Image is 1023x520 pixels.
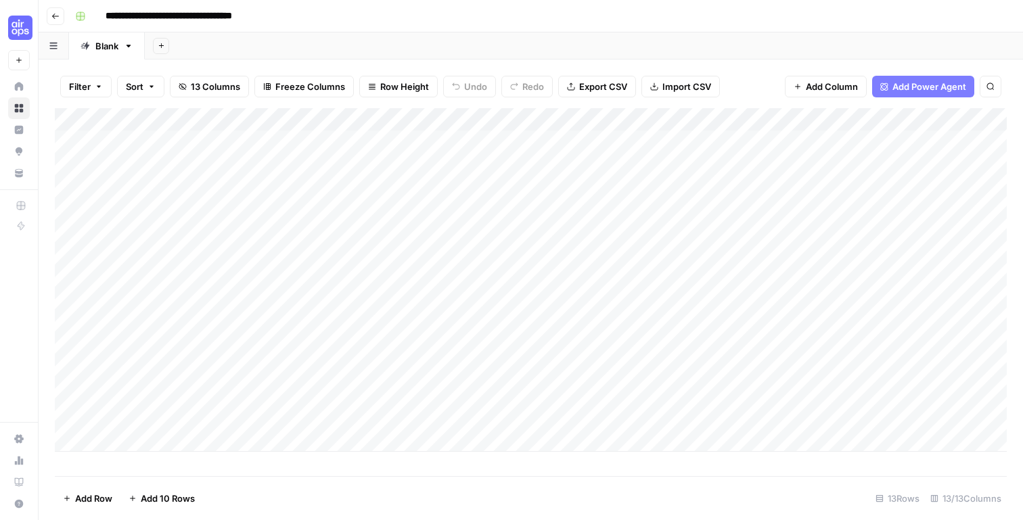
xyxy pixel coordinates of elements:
button: Filter [60,76,112,97]
span: Add Power Agent [892,80,966,93]
button: Row Height [359,76,438,97]
div: Blank [95,39,118,53]
a: Opportunities [8,141,30,162]
span: Row Height [380,80,429,93]
button: 13 Columns [170,76,249,97]
span: Add Row [75,492,112,505]
button: Add 10 Rows [120,488,203,509]
span: Undo [464,80,487,93]
a: Browse [8,97,30,119]
span: Export CSV [579,80,627,93]
button: Undo [443,76,496,97]
span: Freeze Columns [275,80,345,93]
button: Sort [117,76,164,97]
img: September Cohort Logo [8,16,32,40]
button: Export CSV [558,76,636,97]
a: Blank [69,32,145,60]
div: 13 Rows [870,488,925,509]
span: Add Column [806,80,858,93]
a: Your Data [8,162,30,184]
span: Sort [126,80,143,93]
a: Learning Hub [8,471,30,493]
button: Workspace: September Cohort [8,11,30,45]
button: Add Column [785,76,867,97]
span: Import CSV [662,80,711,93]
a: Home [8,76,30,97]
span: 13 Columns [191,80,240,93]
span: Add 10 Rows [141,492,195,505]
div: 13/13 Columns [925,488,1007,509]
button: Import CSV [641,76,720,97]
a: Insights [8,119,30,141]
button: Add Power Agent [872,76,974,97]
button: Redo [501,76,553,97]
button: Add Row [55,488,120,509]
button: Freeze Columns [254,76,354,97]
span: Redo [522,80,544,93]
a: Settings [8,428,30,450]
a: Usage [8,450,30,471]
span: Filter [69,80,91,93]
button: Help + Support [8,493,30,515]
